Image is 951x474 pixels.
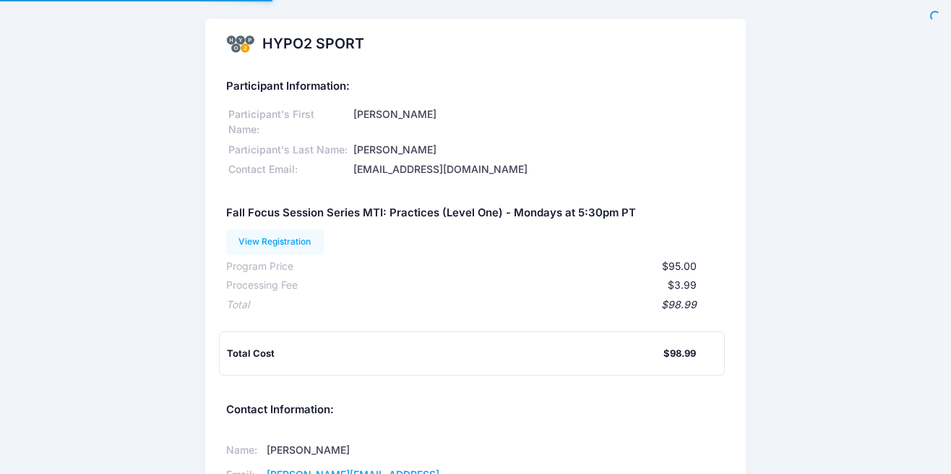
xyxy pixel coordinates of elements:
div: Total Cost [227,347,663,361]
div: [PERSON_NAME] [351,107,725,137]
td: [PERSON_NAME] [262,438,457,462]
span: $95.00 [662,260,697,272]
div: [EMAIL_ADDRESS][DOMAIN_NAME] [351,162,725,177]
div: Contact Email: [226,162,350,177]
div: $98.99 [663,347,696,361]
h5: Fall Focus Session Series MTI: Practices (Level One) - Mondays at 5:30pm PT [226,207,636,220]
div: Processing Fee [226,278,298,293]
td: Name: [226,438,262,462]
div: Participant's First Name: [226,107,350,137]
h5: Contact Information: [226,404,725,417]
div: [PERSON_NAME] [351,143,725,158]
a: View Registration [226,229,324,254]
div: $98.99 [249,297,697,313]
h2: HYPO2 SPORT [262,35,364,52]
div: $3.99 [298,278,697,293]
div: Total [226,297,249,313]
div: Program Price [226,259,293,274]
div: Participant's Last Name: [226,143,350,158]
h5: Participant Information: [226,80,725,93]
